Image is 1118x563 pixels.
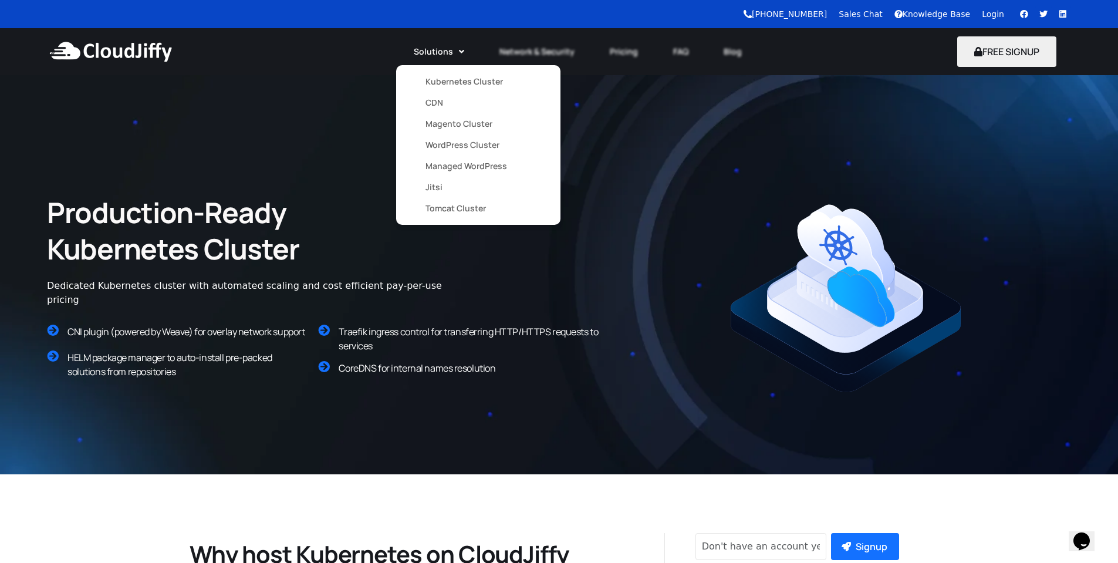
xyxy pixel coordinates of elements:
[839,9,882,19] a: Sales Chat
[425,134,531,156] a: WordPress Cluster
[339,362,495,375] span: CoreDNS for internal names resolution
[656,39,706,65] a: FAQ
[67,325,305,338] span: CNI plugin (powered by Weave) for overlay network support
[425,177,531,198] a: Jitsi
[396,39,482,65] a: Solutions
[425,71,531,92] a: Kubernetes Cluster
[957,45,1056,58] a: FREE SIGNUP
[894,9,971,19] a: Knowledge Base
[957,36,1056,67] button: FREE SIGNUP
[1069,516,1106,551] iframe: chat widget
[47,279,458,307] div: Dedicated Kubernetes cluster with automated scaling and cost efficient pay-per-use pricing
[482,39,592,65] a: Network & Security
[744,9,827,19] a: [PHONE_NUMBER]
[425,92,531,113] a: CDN
[425,198,531,219] a: Tomcat Cluster
[695,533,827,560] input: Don't have an account yet?
[339,325,598,352] span: Traefik ingress control for transferring HTTP/HTTPS requests to services
[982,9,1004,19] a: Login
[47,194,399,268] h2: Production-Ready Kubernetes Cluster
[728,203,963,394] img: kubernetes-01.svg
[706,39,759,65] a: Blog
[67,351,272,378] span: HELM package manager to auto-install pre-packed solutions from repositories
[831,533,899,560] button: Signup
[425,113,531,134] a: Magento Cluster
[592,39,656,65] a: Pricing
[425,156,531,177] a: Managed WordPress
